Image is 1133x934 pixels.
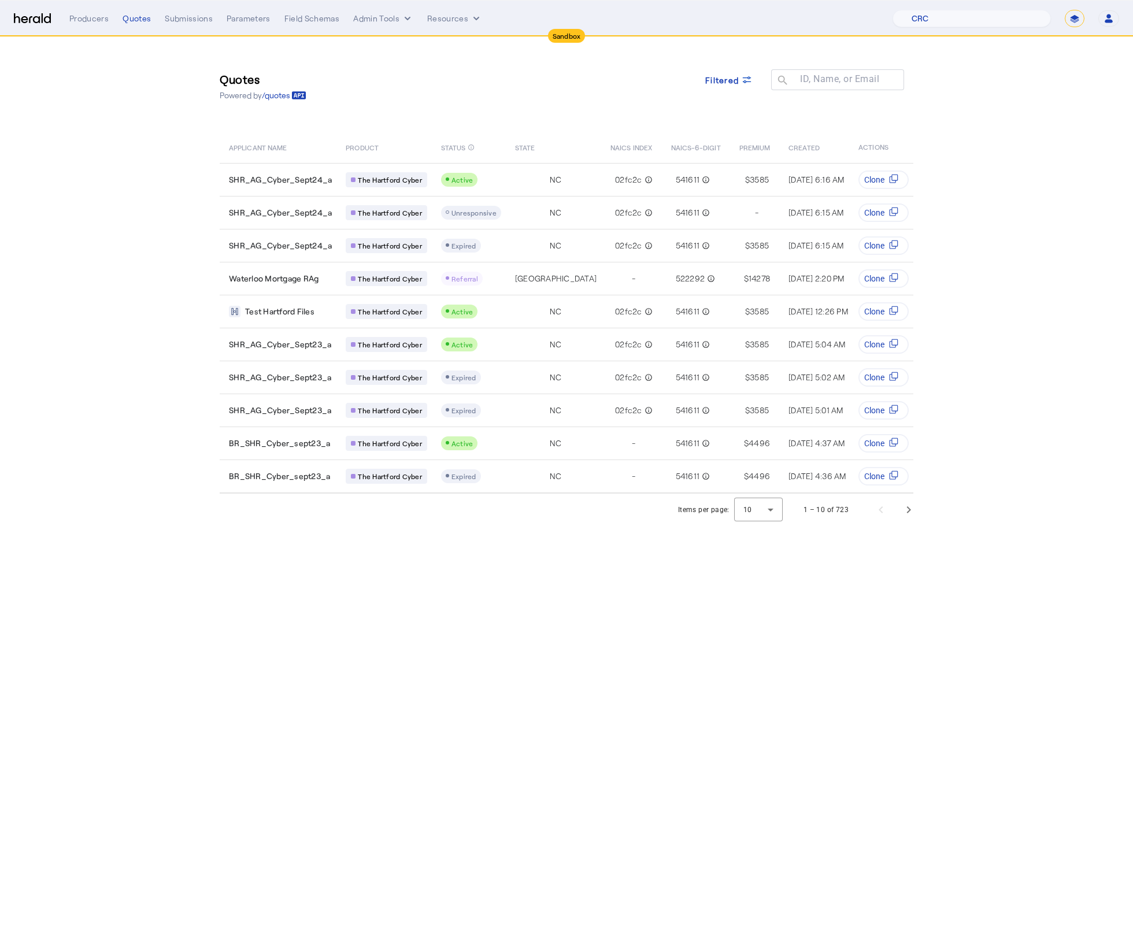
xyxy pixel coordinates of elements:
[864,207,884,218] span: Clone
[858,368,909,387] button: Clone
[676,470,700,482] span: 541611
[451,472,476,480] span: Expired
[849,131,914,163] th: ACTIONS
[788,438,845,448] span: [DATE] 4:37 AM
[676,174,700,186] span: 541611
[699,174,710,186] mat-icon: info_outline
[749,273,770,284] span: 14278
[699,470,710,482] mat-icon: info_outline
[858,335,909,354] button: Clone
[548,29,586,43] div: Sandbox
[14,13,51,24] img: Herald Logo
[788,306,848,316] span: [DATE] 12:26 PM
[676,306,700,317] span: 541611
[699,438,710,449] mat-icon: info_outline
[745,339,750,350] span: $
[262,90,306,101] a: /quotes
[220,71,306,87] h3: Quotes
[229,273,319,284] span: Waterloo Mortgage RAg
[750,306,769,317] span: 3585
[550,174,562,186] span: NC
[705,273,715,284] mat-icon: info_outline
[678,504,730,516] div: Items per page:
[864,438,884,449] span: Clone
[858,467,909,485] button: Clone
[676,207,700,218] span: 541611
[864,240,884,251] span: Clone
[788,175,845,184] span: [DATE] 6:16 AM
[771,74,791,88] mat-icon: search
[788,471,846,481] span: [DATE] 4:36 AM
[451,242,476,250] span: Expired
[451,373,476,381] span: Expired
[745,405,750,416] span: $
[610,141,652,153] span: NAICS INDEX
[800,73,879,84] mat-label: ID, Name, or Email
[858,401,909,420] button: Clone
[676,438,700,449] span: 541611
[804,504,849,516] div: 1 – 10 of 723
[615,174,642,186] span: 02fc2c
[515,141,535,153] span: STATE
[284,13,340,24] div: Field Schemas
[123,13,151,24] div: Quotes
[895,496,923,524] button: Next page
[858,236,909,255] button: Clone
[358,406,422,415] span: The Hartford Cyber
[699,306,710,317] mat-icon: info_outline
[745,372,750,383] span: $
[550,405,562,416] span: NC
[788,273,845,283] span: [DATE] 2:20 PM
[353,13,413,24] button: internal dropdown menu
[451,307,473,316] span: Active
[229,339,331,350] span: SHR_AG_Cyber_Sept23_a
[699,372,710,383] mat-icon: info_outline
[632,470,635,482] span: -
[788,372,845,382] span: [DATE] 5:02 AM
[699,339,710,350] mat-icon: info_outline
[788,339,846,349] span: [DATE] 5:04 AM
[451,209,497,217] span: Unresponsive
[550,339,562,350] span: NC
[676,273,705,284] span: 522292
[229,240,332,251] span: SHR_AG_Cyber_Sept24_a
[788,141,820,153] span: CREATED
[642,174,653,186] mat-icon: info_outline
[696,69,762,90] button: Filtered
[745,174,750,186] span: $
[750,339,769,350] span: 3585
[749,438,770,449] span: 4496
[358,241,422,250] span: The Hartford Cyber
[245,306,314,317] span: Test Hartford Files
[671,141,721,153] span: NAICS-6-DIGIT
[550,438,562,449] span: NC
[739,141,771,153] span: PREMIUM
[229,405,331,416] span: SHR_AG_Cyber_Sept23_a
[550,240,562,251] span: NC
[642,339,653,350] mat-icon: info_outline
[699,405,710,416] mat-icon: info_outline
[642,372,653,383] mat-icon: info_outline
[358,340,422,349] span: The Hartford Cyber
[755,207,758,218] span: -
[515,273,597,284] span: [GEOGRAPHIC_DATA]
[358,439,422,448] span: The Hartford Cyber
[632,438,635,449] span: -
[165,13,213,24] div: Submissions
[229,372,331,383] span: SHR_AG_Cyber_Sept23_a
[451,176,473,184] span: Active
[676,339,700,350] span: 541611
[864,405,884,416] span: Clone
[550,470,562,482] span: NC
[676,240,700,251] span: 541611
[864,470,884,482] span: Clone
[632,273,635,284] span: -
[615,207,642,218] span: 02fc2c
[358,373,422,382] span: The Hartford Cyber
[358,274,422,283] span: The Hartford Cyber
[699,207,710,218] mat-icon: info_outline
[451,275,478,283] span: Referral
[615,405,642,416] span: 02fc2c
[788,405,843,415] span: [DATE] 5:01 AM
[220,90,306,101] p: Powered by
